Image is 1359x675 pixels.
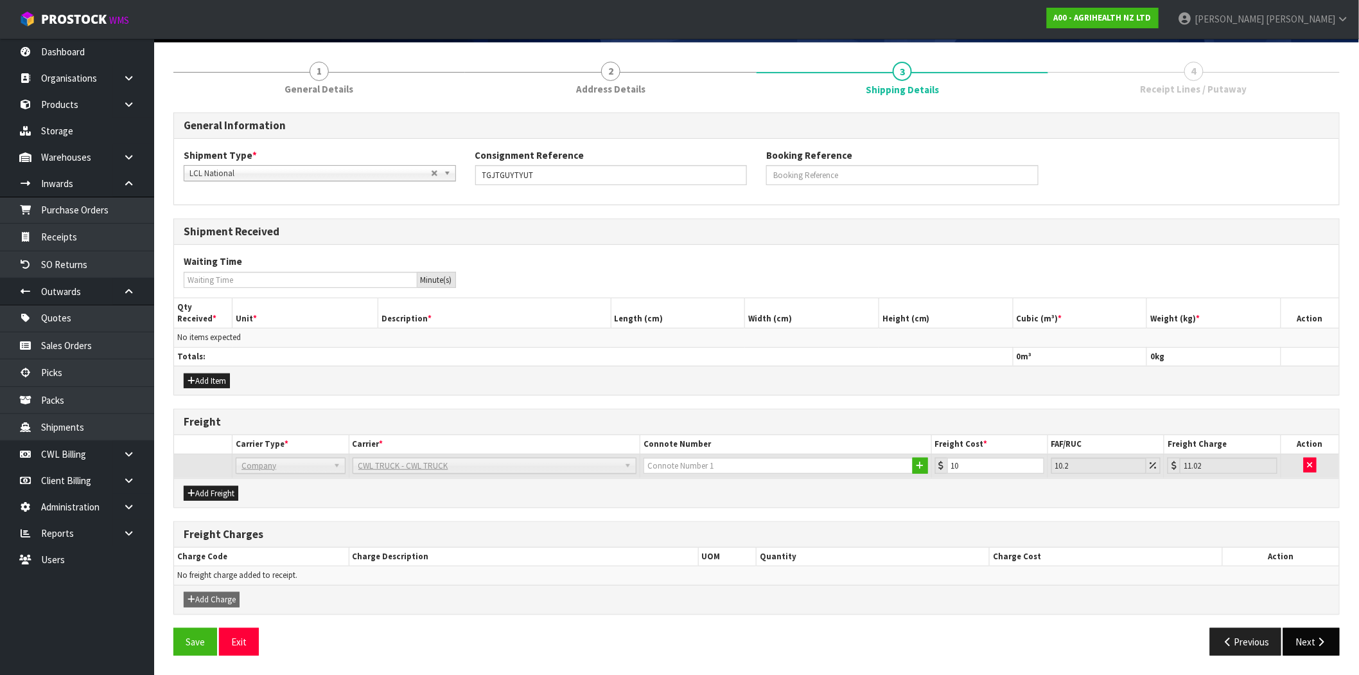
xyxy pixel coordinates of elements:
button: Add Item [184,373,230,389]
input: Consignment Reference [475,165,748,185]
th: Freight Cost [931,435,1048,454]
span: LCL National [189,166,431,181]
th: UOM [698,548,757,566]
button: Exit [219,628,259,656]
th: Connote Number [640,435,932,454]
span: Shipping Details [173,103,1340,665]
th: Quantity [757,548,990,566]
th: Description [378,298,611,328]
label: Consignment Reference [475,148,584,162]
th: Action [1281,298,1339,328]
span: General Details [285,82,354,96]
input: Waiting Time [184,272,417,288]
button: Save [173,628,217,656]
th: m³ [1013,347,1147,366]
label: Waiting Time [184,255,242,268]
th: Weight (kg) [1147,298,1281,328]
th: Qty Received [174,298,232,328]
input: Freight Charge [1180,458,1277,474]
span: 4 [1184,62,1204,81]
td: No items expected [174,328,1339,347]
button: Previous [1210,628,1282,656]
span: ProStock [41,11,107,28]
h3: General Information [184,120,1329,132]
img: cube-alt.png [19,11,35,27]
span: 0 [1150,351,1155,362]
th: Unit [232,298,378,328]
label: Shipment Type [184,148,257,162]
th: Totals: [174,347,1013,366]
button: Add Charge [184,592,240,607]
th: Action [1281,435,1339,454]
th: kg [1147,347,1281,366]
th: FAF/RUC [1048,435,1164,454]
th: Charge Code [174,548,349,566]
th: Charge Description [349,548,698,566]
td: No freight charge added to receipt. [174,566,1339,585]
h3: Freight Charges [184,528,1329,541]
small: WMS [109,14,129,26]
h3: Freight [184,416,1329,428]
span: Receipt Lines / Putaway [1141,82,1247,96]
strong: A00 - AGRIHEALTH NZ LTD [1054,12,1152,23]
span: 0 [1017,351,1021,362]
input: Freight Cost [947,458,1044,474]
span: 2 [601,62,620,81]
th: Action [1223,548,1339,566]
span: Shipping Details [866,83,939,96]
input: Connote Number 1 [644,458,913,474]
span: 3 [893,62,912,81]
input: Freight Adjustment [1051,458,1146,474]
input: Booking Reference [766,165,1039,185]
th: Freight Charge [1164,435,1281,454]
button: Add Freight [184,486,238,501]
h3: Shipment Received [184,226,1329,238]
div: Minute(s) [417,272,456,288]
th: Length (cm) [611,298,745,328]
th: Carrier Type [232,435,349,454]
button: Next [1283,628,1340,656]
span: Company [241,458,328,474]
th: Width (cm) [745,298,879,328]
span: [PERSON_NAME] [1195,13,1264,25]
th: Height (cm) [879,298,1013,328]
th: Cubic (m³) [1013,298,1147,328]
a: A00 - AGRIHEALTH NZ LTD [1047,8,1159,28]
span: CWL TRUCK - CWL TRUCK [358,458,620,474]
label: Booking Reference [766,148,852,162]
th: Carrier [349,435,640,454]
span: Address Details [576,82,645,96]
span: 1 [310,62,329,81]
th: Charge Cost [990,548,1223,566]
span: [PERSON_NAME] [1266,13,1335,25]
